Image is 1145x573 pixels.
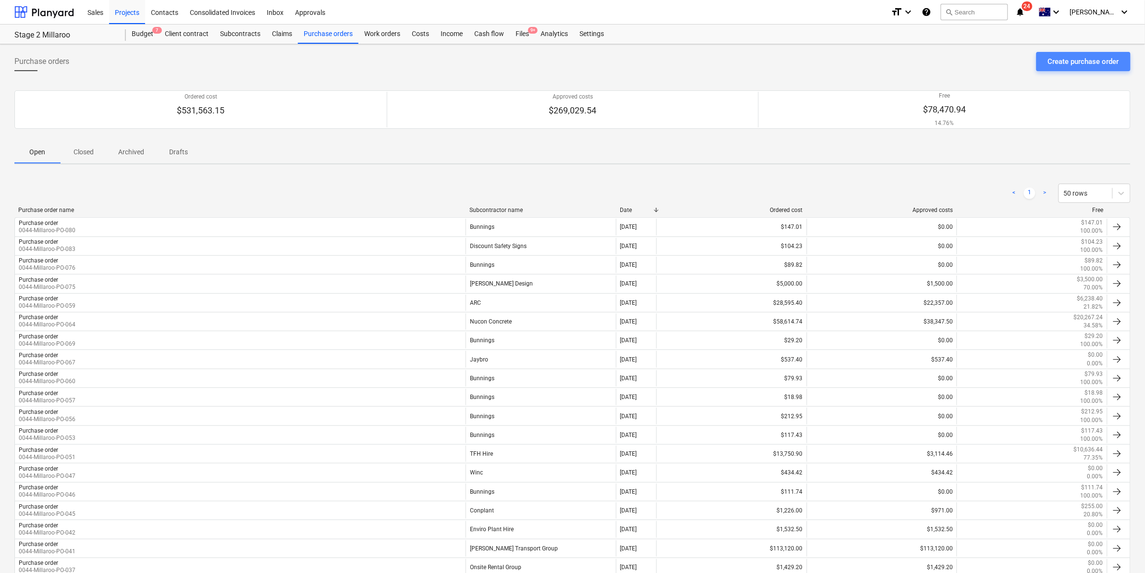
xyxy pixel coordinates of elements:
div: Purchase order [19,295,58,302]
div: Conplant [466,502,616,519]
p: 100.00% [1081,378,1103,386]
p: 0044-Millaroo-PO-051 [19,453,75,461]
p: $212.95 [1082,408,1103,416]
div: [DATE] [620,262,637,268]
div: Purchase order [19,352,58,359]
p: $0.00 [1088,521,1103,529]
div: Enviro Plant Hire [466,521,616,537]
div: Ordered cost [660,207,803,213]
a: Subcontracts [214,25,266,44]
div: $537.40 [807,351,957,367]
div: $1,532.50 [807,521,957,537]
a: Next page [1039,187,1051,199]
span: 9+ [528,27,538,34]
div: Subcontractor name [469,207,612,213]
div: [DATE] [620,356,637,363]
p: 0044-Millaroo-PO-047 [19,472,75,480]
p: 100.00% [1081,227,1103,235]
p: 0044-Millaroo-PO-064 [19,321,75,329]
p: Approved costs [549,93,597,101]
p: 100.00% [1081,435,1103,443]
p: 0044-Millaroo-PO-056 [19,415,75,424]
div: [DATE] [620,413,637,420]
div: $434.42 [656,464,807,481]
div: [DATE] [620,375,637,382]
div: $111.74 [656,484,807,500]
a: Costs [406,25,435,44]
p: $10,636.44 [1074,446,1103,454]
div: $38,347.50 [807,313,957,330]
div: $89.82 [656,257,807,273]
p: 20.80% [1084,511,1103,519]
div: Purchase order [19,465,58,472]
p: 77.35% [1084,454,1103,462]
div: Purchase order [19,447,58,453]
div: Free [961,207,1104,213]
div: Budget [126,25,159,44]
div: Winc [466,464,616,481]
div: Client contract [159,25,214,44]
div: $28,595.40 [656,295,807,311]
p: 100.00% [1081,246,1103,254]
div: Purchase order [19,541,58,548]
span: Purchase orders [14,56,69,67]
div: [DATE] [620,337,637,344]
a: Claims [266,25,298,44]
a: Cash flow [468,25,510,44]
p: 0044-Millaroo-PO-060 [19,377,75,386]
div: [DATE] [620,318,637,325]
a: Page 1 is your current page [1024,187,1035,199]
p: 14.76% [923,119,966,127]
div: Bunnings [466,257,616,273]
div: Purchase order [19,257,58,264]
div: $0.00 [807,484,957,500]
div: $434.42 [807,464,957,481]
div: $22,357.00 [807,295,957,311]
div: $971.00 [807,502,957,519]
div: Purchase orders [298,25,358,44]
div: $0.00 [807,370,957,386]
div: [DATE] [620,432,637,438]
p: 0044-Millaroo-PO-075 [19,283,75,291]
div: Purchase order [19,560,58,566]
i: notifications [1016,6,1025,18]
div: Nucon Concrete [466,313,616,330]
div: $0.00 [807,408,957,424]
div: [DATE] [620,545,637,552]
p: $111.74 [1082,484,1103,492]
p: 0044-Millaroo-PO-046 [19,491,75,499]
div: $104.23 [656,238,807,254]
button: Create purchase order [1036,52,1131,71]
span: 24 [1022,1,1033,11]
p: $0.00 [1088,464,1103,473]
div: [DATE] [620,564,637,571]
p: $104.23 [1082,238,1103,246]
p: 21.82% [1084,303,1103,311]
div: Purchase order [19,484,58,491]
div: $1,226.00 [656,502,807,519]
p: Free [923,92,966,100]
div: Analytics [535,25,574,44]
div: Purchase order [19,314,58,321]
p: Archived [118,147,144,157]
div: $1,532.50 [656,521,807,537]
p: 0044-Millaroo-PO-083 [19,245,75,253]
p: $20,267.24 [1074,313,1103,322]
p: $117.43 [1082,427,1103,435]
p: $79.93 [1085,370,1103,378]
p: 100.00% [1081,397,1103,405]
a: Work orders [358,25,406,44]
div: [DATE] [620,526,637,533]
div: Discount Safety Signs [466,238,616,254]
div: Purchase order [19,427,58,434]
div: $537.40 [656,351,807,367]
a: Previous page [1009,187,1020,199]
p: $18.98 [1085,389,1103,397]
p: 0.00% [1087,360,1103,368]
div: Purchase order name [18,207,462,213]
p: 0044-Millaroo-PO-057 [19,397,75,405]
div: $147.01 [656,219,807,235]
div: Purchase order [19,371,58,377]
div: $5,000.00 [656,275,807,292]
